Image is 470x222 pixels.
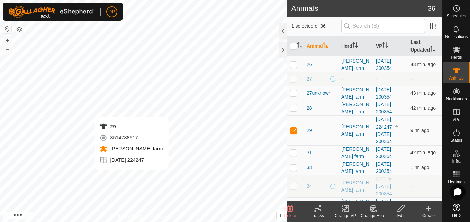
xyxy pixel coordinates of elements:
[341,160,370,175] div: [PERSON_NAME] farm
[451,55,462,59] span: Herds
[151,213,171,219] a: Contact Us
[410,128,430,133] span: Aug 16, 2025, 7:08 AM
[15,25,24,34] button: Map Layers
[376,102,392,114] a: [DATE] 200354
[323,43,328,49] p-sorticon: Activate to sort
[109,146,163,151] span: [PERSON_NAME] farm
[448,180,465,184] span: Heatmap
[304,213,332,219] div: Tracks
[428,3,435,13] span: 36
[449,76,464,80] span: Animals
[376,176,386,182] span: OFF
[376,58,392,71] a: [DATE] 200354
[376,161,392,174] a: [DATE] 200354
[116,213,142,219] a: Privacy Policy
[3,25,11,33] button: Reset Map
[277,211,284,219] button: i
[376,146,392,159] a: [DATE] 200354
[376,87,392,100] a: [DATE] 200354
[3,36,11,45] button: +
[359,213,387,219] div: Change Herd
[307,75,312,83] span: 27
[376,198,392,211] a: [DATE] 200354
[338,36,373,57] th: Herd
[445,35,468,39] span: Notifications
[352,43,358,49] p-sorticon: Activate to sort
[394,124,399,129] img: to
[341,19,425,33] input: Search (S)
[376,76,378,82] app-display-virtual-paddock-transition: -
[341,123,370,138] div: [PERSON_NAME] farm
[307,164,312,171] span: 33
[341,57,370,72] div: [PERSON_NAME] farm
[410,105,436,111] span: Aug 16, 2025, 4:08 PM
[307,104,312,112] span: 28
[408,36,442,57] th: Last Updated
[8,6,95,18] img: Gallagher Logo
[99,122,163,131] div: 29
[410,90,436,96] span: Aug 16, 2025, 4:08 PM
[99,156,163,164] div: [DATE] 224247
[382,43,388,49] p-sorticon: Activate to sort
[3,45,11,54] button: –
[307,149,312,156] span: 31
[284,213,296,218] span: Delete
[307,127,312,134] span: 29
[307,61,312,68] span: 26
[376,184,392,196] a: [DATE] 200354
[108,8,115,16] span: DP
[387,213,415,219] div: Edit
[341,86,370,101] div: [PERSON_NAME] farm
[341,198,370,212] div: [PERSON_NAME] farm
[341,146,370,160] div: [PERSON_NAME] farm
[304,36,338,57] th: Animal
[450,138,462,142] span: Status
[291,4,428,12] h2: Animals
[376,117,392,130] a: [DATE] 224247
[410,183,412,189] span: -
[291,22,341,30] span: 1 selected of 36
[332,213,359,219] div: Change VP
[373,36,408,57] th: VP
[410,76,412,82] span: -
[410,62,436,67] span: Aug 16, 2025, 4:08 PM
[341,75,370,83] div: -
[443,201,470,220] a: Help
[446,97,467,101] span: Neckbands
[341,101,370,115] div: [PERSON_NAME] farm
[452,213,461,218] span: Help
[297,43,302,49] p-sorticon: Activate to sort
[99,133,163,142] div: 3514788617
[430,47,435,53] p-sorticon: Activate to sort
[280,212,281,218] span: i
[452,159,460,163] span: Infra
[410,150,436,155] span: Aug 16, 2025, 4:08 PM
[376,131,392,144] a: [DATE] 200354
[307,183,312,190] span: 34
[387,176,392,182] img: to
[307,90,332,97] span: 27unknown
[410,165,430,170] span: Aug 16, 2025, 3:38 PM
[446,14,466,18] span: Schedules
[341,179,370,194] div: [PERSON_NAME] farm
[415,213,442,219] div: Create
[452,118,460,122] span: VPs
